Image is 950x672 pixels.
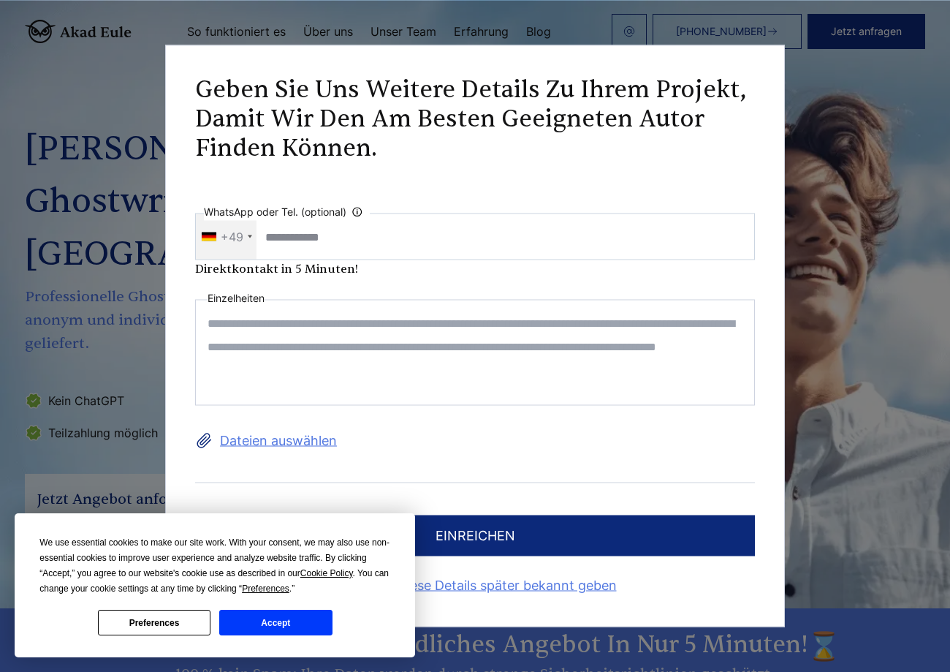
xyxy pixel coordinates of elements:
[196,214,256,260] div: Telephone country code
[195,75,755,163] h2: Geben Sie uns weitere Details zu Ihrem Projekt, damit wir den am besten geeigneten Autor finden k...
[221,225,243,249] div: +49
[242,584,289,594] span: Preferences
[98,610,210,635] button: Preferences
[208,290,265,307] label: Einzelheiten
[195,516,755,556] button: einreichen
[300,568,353,578] span: Cookie Policy
[204,203,370,221] label: WhatsApp oder Tel. (optional)
[39,535,390,597] div: We use essential cookies to make our site work. With your consent, we may also use non-essential ...
[195,260,755,278] div: Direktkontakt in 5 Minuten!
[15,513,415,657] div: Cookie Consent Prompt
[195,574,755,597] a: Ich werde diese Details später bekannt geben
[219,610,332,635] button: Accept
[195,429,755,453] label: Dateien auswählen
